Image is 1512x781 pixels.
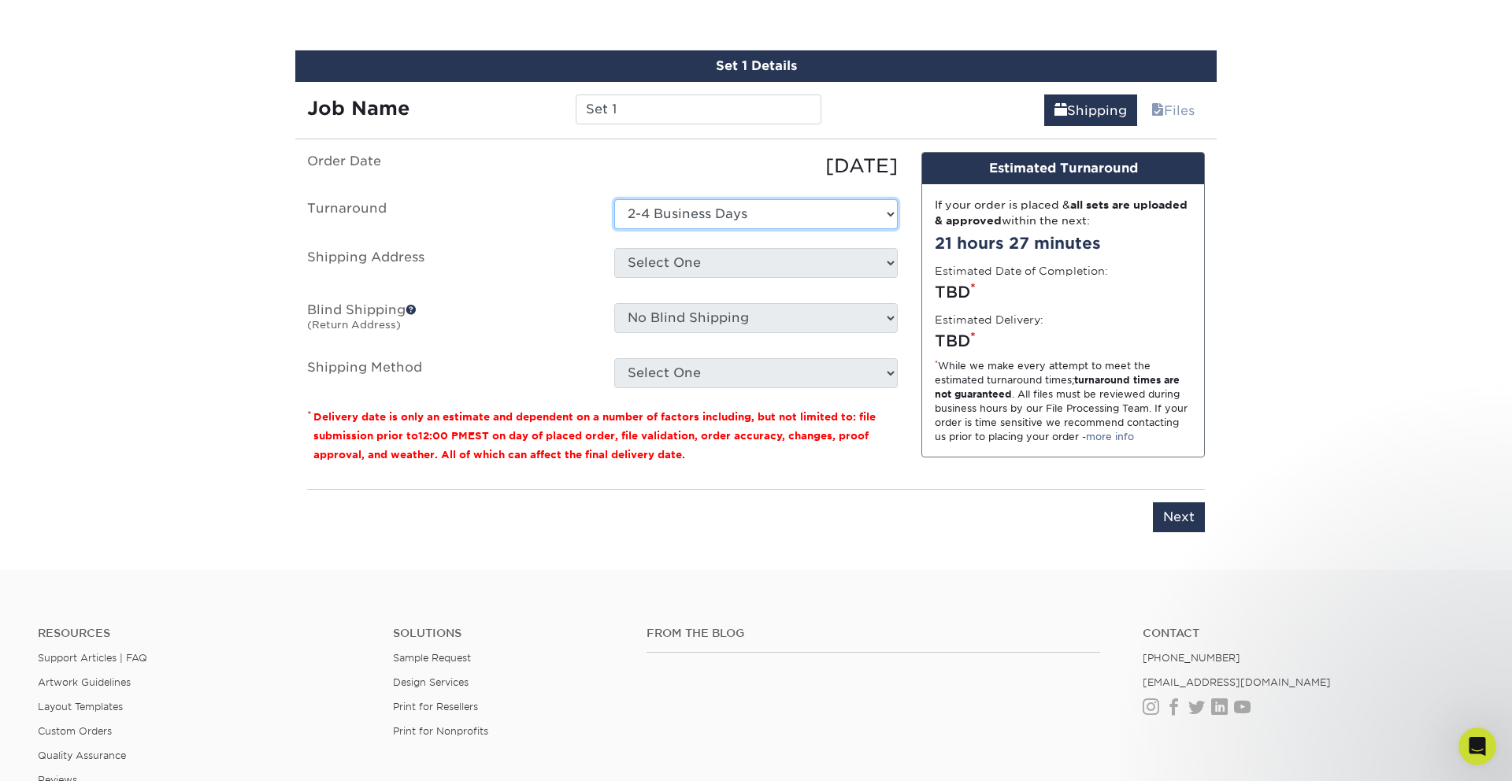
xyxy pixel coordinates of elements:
label: Estimated Delivery: [935,312,1043,328]
a: Layout Templates [38,701,123,713]
h4: From the Blog [647,627,1101,640]
div: 21 hours 27 minutes [935,231,1191,255]
a: Custom Orders [38,725,112,737]
input: Next [1153,502,1205,532]
a: [PHONE_NUMBER] [1143,652,1240,664]
span: shipping [1054,103,1067,118]
div: Set 1 Details [295,50,1217,82]
a: Print for Nonprofits [393,725,488,737]
div: [DATE] [602,152,910,180]
span: 12:00 PM [418,430,468,442]
a: Artwork Guidelines [38,676,131,688]
small: (Return Address) [307,319,401,331]
a: Files [1141,94,1205,126]
label: Shipping Method [295,358,602,388]
a: [EMAIL_ADDRESS][DOMAIN_NAME] [1143,676,1331,688]
a: more info [1086,431,1134,442]
a: Contact [1143,627,1474,640]
a: Quality Assurance [38,750,126,761]
input: Enter a job name [576,94,821,124]
iframe: Intercom live chat [1458,727,1496,765]
a: Sample Request [393,652,471,664]
label: Shipping Address [295,248,602,284]
div: TBD [935,329,1191,353]
div: TBD [935,280,1191,304]
div: Estimated Turnaround [922,153,1204,184]
h4: Solutions [393,627,623,640]
span: files [1151,103,1164,118]
label: Estimated Date of Completion: [935,263,1108,279]
h4: Resources [38,627,369,640]
label: Turnaround [295,199,602,229]
label: Blind Shipping [295,303,602,339]
label: Order Date [295,152,602,180]
a: Support Articles | FAQ [38,652,147,664]
div: If your order is placed & within the next: [935,197,1191,229]
strong: Job Name [307,97,409,120]
div: While we make every attempt to meet the estimated turnaround times; . All files must be reviewed ... [935,359,1191,444]
a: Print for Resellers [393,701,478,713]
a: Shipping [1044,94,1137,126]
a: Design Services [393,676,469,688]
small: Delivery date is only an estimate and dependent on a number of factors including, but not limited... [313,411,876,461]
